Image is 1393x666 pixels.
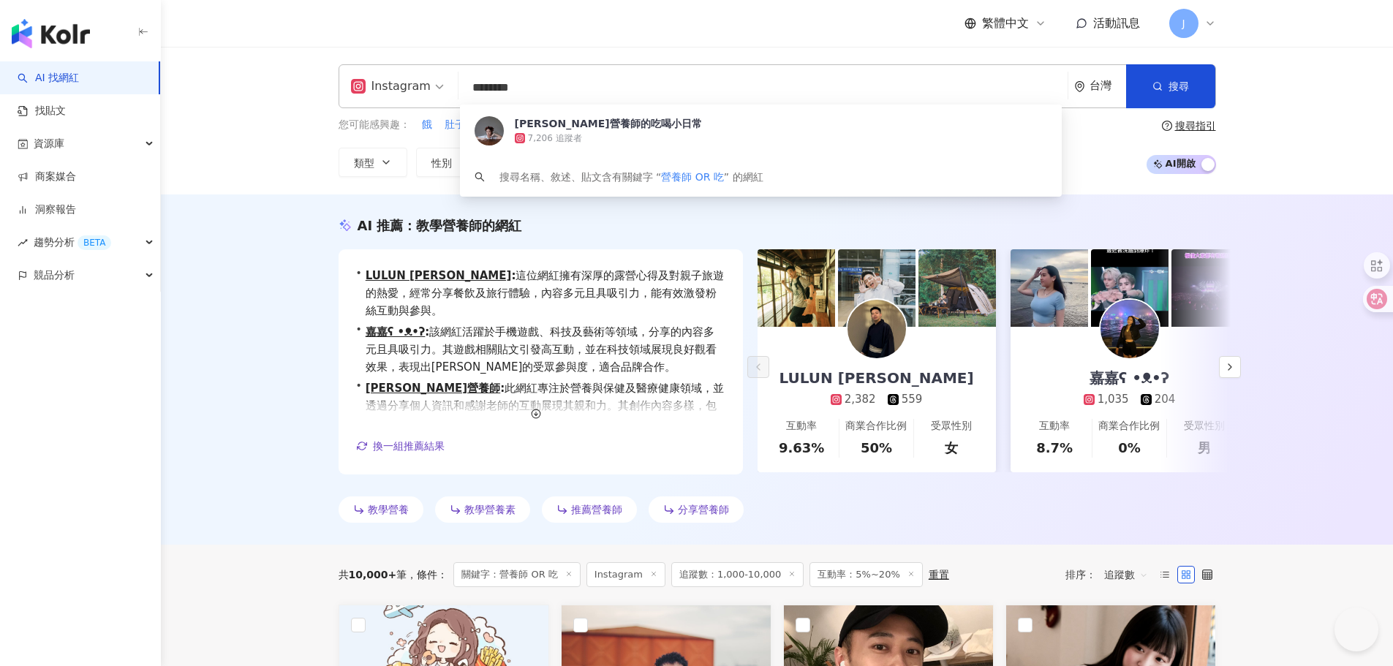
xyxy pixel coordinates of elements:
div: 204 [1155,392,1176,407]
img: post-image [918,249,996,327]
div: 2,382 [845,392,876,407]
button: 搜尋 [1126,64,1215,108]
span: : [425,325,429,338]
span: 您可能感興趣： [339,118,410,132]
span: Instagram [586,562,665,587]
iframe: Help Scout Beacon - Open [1335,608,1378,651]
span: : [511,269,516,282]
div: 排序： [1065,563,1156,586]
div: 559 [902,392,923,407]
span: 互動率：5%~20% [809,562,922,587]
div: Instagram [351,75,431,98]
img: logo [12,19,90,48]
div: 受眾性別 [931,419,972,434]
div: 9.63% [779,439,824,457]
span: 繁體中文 [982,15,1029,31]
span: 追蹤數 [1104,563,1148,586]
span: 搜尋 [1169,80,1189,92]
div: 台灣 [1090,80,1126,92]
div: 男 [1198,439,1211,457]
span: search [475,172,485,182]
span: 條件 ： [407,569,448,580]
a: LULUN [PERSON_NAME]2,382559互動率9.63%商業合作比例50%受眾性別女 [758,327,996,472]
span: 關鍵字：營養師 OR 吃 [453,562,581,587]
span: 資源庫 [34,127,64,160]
button: 餓 [421,117,433,133]
div: [PERSON_NAME]營養師的吃喝小日常 [515,116,702,131]
span: 教學營養素 [464,504,516,515]
span: question-circle [1162,121,1172,131]
img: post-image [1171,249,1249,327]
button: 性別 [416,148,485,177]
span: 競品分析 [34,259,75,292]
button: 換一組推薦結果 [356,435,445,457]
span: 活動訊息 [1093,16,1140,30]
div: 商業合作比例 [845,419,907,434]
div: 1,035 [1098,392,1129,407]
span: 該網紅活躍於手機遊戲、科技及藝術等領域，分享的內容多元且具吸引力。其遊戲相關貼文引發高互動，並在科技領域展現良好觀看效果，表現出[PERSON_NAME]的受眾參與度，適合品牌合作。 [366,323,725,376]
a: 嘉嘉ʕ •ᴥ•ʔ1,035204互動率8.7%商業合作比例0%受眾性別男 [1011,327,1249,472]
img: post-image [838,249,916,327]
div: • [356,379,725,450]
div: • [356,267,725,319]
span: rise [18,238,28,248]
div: LULUN [PERSON_NAME] [764,368,988,388]
img: post-image [1011,249,1088,327]
span: environment [1074,81,1085,92]
span: : [500,382,505,395]
img: KOL Avatar [1101,300,1159,358]
span: J [1182,15,1185,31]
div: • [356,323,725,376]
span: 營養師 OR 吃 [661,171,724,183]
div: 搜尋名稱、敘述、貼文含有關鍵字 “ ” 的網紅 [499,169,763,185]
span: 類型 [354,157,374,169]
img: KOL Avatar [847,300,906,358]
div: 50% [861,439,892,457]
span: 10,000+ [349,569,397,580]
span: 趨勢分析 [34,226,111,259]
span: 分享營養師 [678,504,729,515]
div: 0% [1118,439,1141,457]
button: 肚子餓 [444,117,476,133]
span: 此網紅專注於營養與保健及醫療健康領域，並透過分享個人資訊和感謝老師的互動展現其親和力。其創作內容多樣，包括甜點、舞蹈和旅遊，吸引了廣泛的觀眾，並在醫療與健康及營養保健方面有較高的互動率，具備良好... [366,379,725,450]
span: 換一組推薦結果 [373,440,445,452]
a: [PERSON_NAME]營養師 [366,382,500,395]
div: 嘉嘉ʕ •ᴥ•ʔ [1075,368,1184,388]
div: 互動率 [1039,419,1070,434]
a: 洞察報告 [18,203,76,217]
a: 找貼文 [18,104,66,118]
div: 8.7% [1036,439,1073,457]
span: 教學營養師的網紅 [416,218,521,233]
div: 重置 [929,569,949,580]
div: 搜尋指引 [1175,120,1216,132]
div: 商業合作比例 [1098,419,1160,434]
span: 推薦營養師 [571,504,622,515]
img: post-image [1091,249,1169,327]
span: 這位網紅擁有深厚的露營心得及對親子旅遊的熱愛，經常分享餐飲及旅行體驗，內容多元且具吸引力，能有效激發粉絲互動與參與。 [366,267,725,319]
span: 追蹤數：1,000-10,000 [671,562,804,587]
a: LULUN [PERSON_NAME] [366,269,512,282]
span: 性別 [431,157,452,169]
div: 女 [945,439,958,457]
div: 互動率 [786,419,817,434]
button: 類型 [339,148,407,177]
span: 教學營養 [368,504,409,515]
div: BETA [78,235,111,250]
div: 受眾性別 [1184,419,1225,434]
div: AI 推薦 ： [358,216,522,235]
img: KOL Avatar [475,116,504,145]
a: searchAI 找網紅 [18,71,79,86]
div: 7,206 追蹤者 [528,132,582,145]
span: 餓 [422,118,432,132]
a: 嘉嘉ʕ •ᴥ•ʔ [366,325,426,338]
a: 商案媒合 [18,170,76,184]
span: 肚子餓 [445,118,475,132]
img: post-image [758,249,835,327]
div: 共 筆 [339,569,407,580]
